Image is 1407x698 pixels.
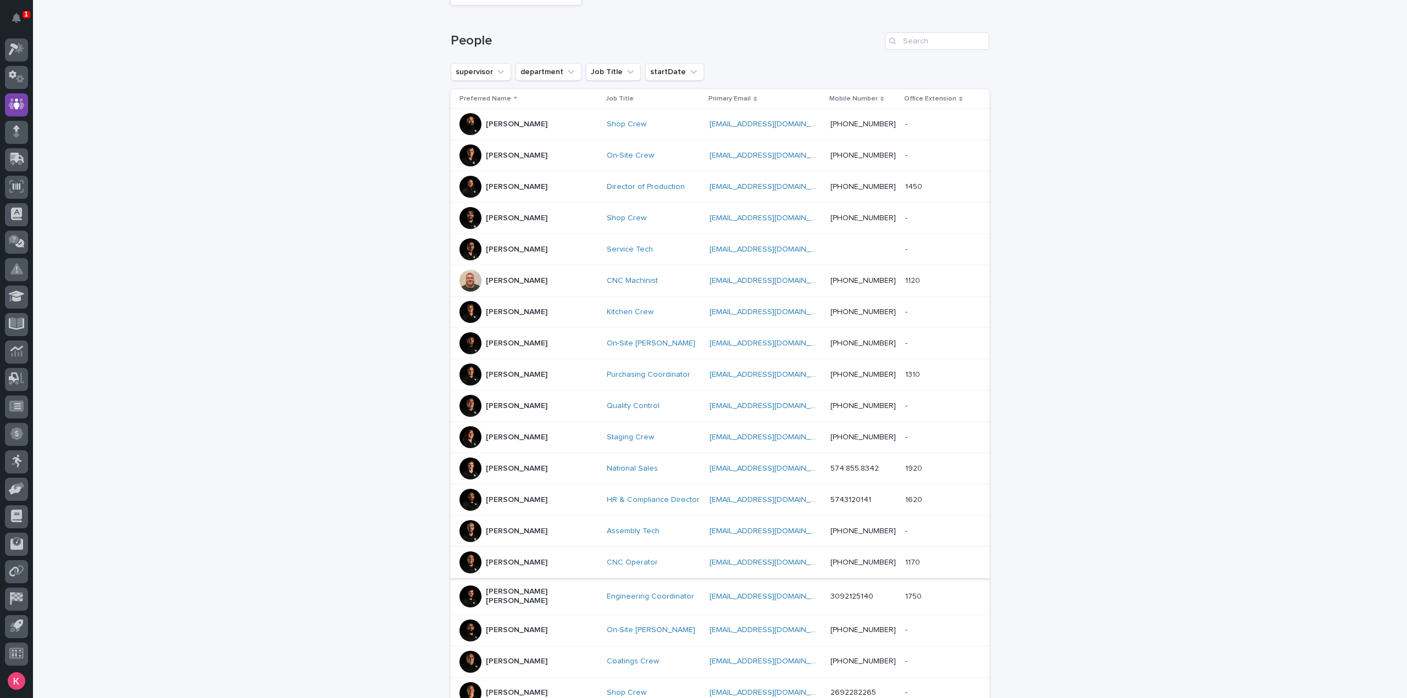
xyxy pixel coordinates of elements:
p: 1310 [905,368,922,379]
a: [EMAIL_ADDRESS][DOMAIN_NAME] [710,308,834,316]
p: Job Title [606,93,634,105]
a: [EMAIL_ADDRESS][DOMAIN_NAME] [710,559,834,566]
tr: [PERSON_NAME]HR & Compliance Director [EMAIL_ADDRESS][DOMAIN_NAME] 574312014116201620 [451,484,989,516]
p: - [905,337,910,348]
a: CNC Operator [607,558,658,567]
a: [EMAIL_ADDRESS][DOMAIN_NAME] [710,245,834,253]
tr: [PERSON_NAME]CNC Operator [EMAIL_ADDRESS][DOMAIN_NAME] [PHONE_NUMBER]11701170 [451,547,989,578]
p: 1 [24,10,28,18]
p: - [905,431,910,442]
a: National Sales [607,464,658,473]
a: [PHONE_NUMBER] [830,657,896,665]
p: - [905,623,910,635]
a: [PHONE_NUMBER] [830,308,896,316]
a: [PHONE_NUMBER] [830,371,896,378]
a: 3092125140 [830,593,873,600]
tr: [PERSON_NAME]CNC Machinist [EMAIL_ADDRESS][DOMAIN_NAME] [PHONE_NUMBER]11201120 [451,265,989,297]
input: Search [885,32,989,50]
a: [PHONE_NUMBER] [830,120,896,128]
tr: [PERSON_NAME]On-Site [PERSON_NAME] [EMAIL_ADDRESS][DOMAIN_NAME] [PHONE_NUMBER]-- [451,615,989,646]
p: - [905,524,910,536]
tr: [PERSON_NAME]Shop Crew [EMAIL_ADDRESS][DOMAIN_NAME] [PHONE_NUMBER]-- [451,203,989,234]
p: [PERSON_NAME] [486,626,547,635]
a: Purchasing Coordinator [607,370,690,379]
p: - [905,243,910,254]
p: [PERSON_NAME] [486,214,547,223]
p: [PERSON_NAME] [486,657,547,666]
a: Shop Crew [607,214,646,223]
p: Primary Email [708,93,751,105]
p: - [905,399,910,411]
p: [PERSON_NAME] [486,182,547,192]
p: [PERSON_NAME] [486,464,547,473]
a: Coatings Crew [607,657,659,666]
tr: [PERSON_NAME]Director of Production [EMAIL_ADDRESS][DOMAIN_NAME] [PHONE_NUMBER]14501450 [451,171,989,203]
p: [PERSON_NAME] [486,151,547,160]
button: department [516,63,581,81]
a: Assembly Tech [607,527,660,536]
a: [PHONE_NUMBER] [830,277,896,284]
a: [EMAIL_ADDRESS][DOMAIN_NAME] [710,657,834,665]
a: [EMAIL_ADDRESS][DOMAIN_NAME] [710,496,834,504]
p: [PERSON_NAME] [486,558,547,567]
p: [PERSON_NAME] [PERSON_NAME] [486,587,596,606]
tr: [PERSON_NAME]Staging Crew [EMAIL_ADDRESS][DOMAIN_NAME] [PHONE_NUMBER]-- [451,422,989,453]
a: [EMAIL_ADDRESS][DOMAIN_NAME] [710,433,834,441]
p: [PERSON_NAME] [486,688,547,697]
button: startDate [645,63,704,81]
p: [PERSON_NAME] [486,401,547,411]
a: [EMAIL_ADDRESS][DOMAIN_NAME] [710,214,834,222]
p: Mobile Number [829,93,878,105]
a: On-Site [PERSON_NAME] [607,339,695,348]
p: - [905,118,910,129]
a: [PHONE_NUMBER] [830,339,896,347]
tr: [PERSON_NAME]Quality Control [EMAIL_ADDRESS][DOMAIN_NAME] [PHONE_NUMBER]-- [451,390,989,422]
a: Shop Crew [607,688,646,697]
a: [PHONE_NUMBER] [830,402,896,410]
a: [EMAIL_ADDRESS][DOMAIN_NAME] [710,626,834,634]
p: [PERSON_NAME] [486,308,547,317]
a: [EMAIL_ADDRESS][DOMAIN_NAME] [710,152,834,159]
tr: [PERSON_NAME]Coatings Crew [EMAIL_ADDRESS][DOMAIN_NAME] [PHONE_NUMBER]-- [451,646,989,677]
button: supervisor [451,63,511,81]
a: [EMAIL_ADDRESS][DOMAIN_NAME] [710,527,834,535]
p: 1120 [905,274,922,286]
a: [PHONE_NUMBER] [830,214,896,222]
p: - [905,686,910,697]
p: 1450 [905,180,924,192]
tr: [PERSON_NAME]Purchasing Coordinator [EMAIL_ADDRESS][DOMAIN_NAME] [PHONE_NUMBER]13101310 [451,359,989,390]
a: 5743120141 [830,496,871,504]
a: On-Site Crew [607,151,654,160]
p: [PERSON_NAME] [486,370,547,379]
p: 1620 [905,493,924,505]
a: [EMAIL_ADDRESS][DOMAIN_NAME] [710,277,834,284]
a: 574.855.8342 [830,465,879,472]
a: Service Tech [607,245,653,254]
div: Notifications1 [14,13,28,31]
a: [EMAIL_ADDRESS][DOMAIN_NAME] [710,339,834,347]
a: Director of Production [607,182,685,192]
tr: [PERSON_NAME]Kitchen Crew [EMAIL_ADDRESS][DOMAIN_NAME] [PHONE_NUMBER]-- [451,297,989,328]
a: [EMAIL_ADDRESS][DOMAIN_NAME] [710,593,834,600]
a: [PHONE_NUMBER] [830,433,896,441]
p: - [905,655,910,666]
a: Staging Crew [607,433,654,442]
a: [PHONE_NUMBER] [830,527,896,535]
p: 1750 [905,590,924,601]
button: users-avatar [5,669,28,693]
tr: [PERSON_NAME]National Sales [EMAIL_ADDRESS][DOMAIN_NAME] 574.855.834219201920 [451,453,989,484]
p: [PERSON_NAME] [486,245,547,254]
p: [PERSON_NAME] [486,120,547,129]
p: Office Extension [904,93,956,105]
button: Notifications [5,7,28,30]
a: 2692282265 [830,689,876,696]
a: [PHONE_NUMBER] [830,152,896,159]
a: [EMAIL_ADDRESS][DOMAIN_NAME] [710,120,834,128]
a: Shop Crew [607,120,646,129]
tr: [PERSON_NAME]On-Site Crew [EMAIL_ADDRESS][DOMAIN_NAME] [PHONE_NUMBER]-- [451,140,989,171]
a: [EMAIL_ADDRESS][DOMAIN_NAME] [710,183,834,191]
a: [EMAIL_ADDRESS][DOMAIN_NAME] [710,371,834,378]
p: - [905,211,910,223]
a: [PHONE_NUMBER] [830,626,896,634]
